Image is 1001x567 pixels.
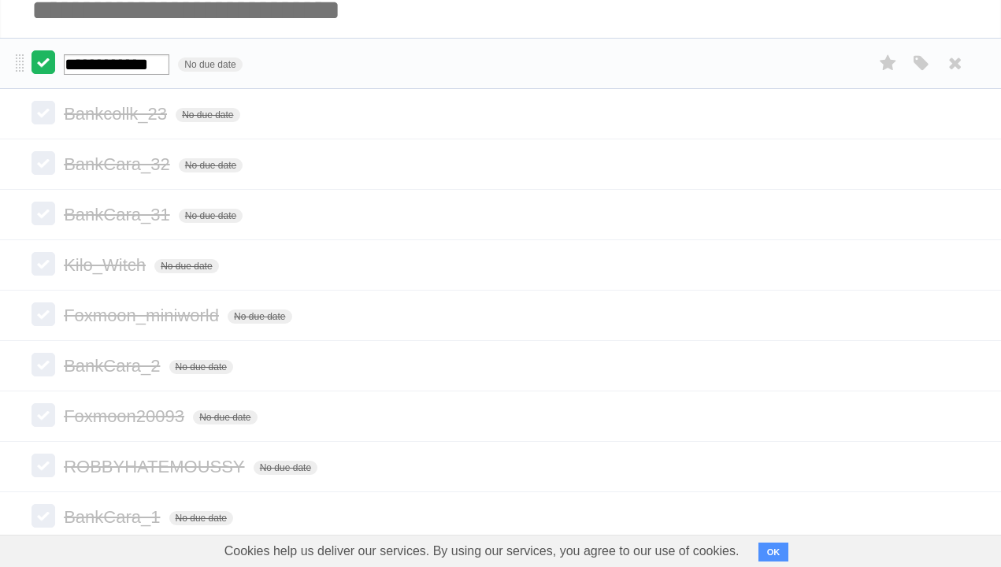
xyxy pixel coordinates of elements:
[254,461,317,475] span: No due date
[32,504,55,528] label: Done
[169,511,233,525] span: No due date
[32,151,55,175] label: Done
[64,507,164,527] span: BankCara_1
[32,353,55,376] label: Done
[32,202,55,225] label: Done
[32,252,55,276] label: Done
[32,101,55,124] label: Done
[209,535,755,567] span: Cookies help us deliver our services. By using our services, you agree to our use of cookies.
[64,205,174,224] span: BankCara_31
[176,108,239,122] span: No due date
[193,410,257,424] span: No due date
[32,454,55,477] label: Done
[64,406,188,426] span: Foxmoon20093
[179,209,243,223] span: No due date
[64,457,248,476] span: ROBBYHATEMOUSSY
[64,104,171,124] span: Bankcollk_23
[32,50,55,74] label: Done
[873,50,903,76] label: Star task
[154,259,218,273] span: No due date
[64,255,150,275] span: Kilo_Witch
[169,360,233,374] span: No due date
[32,403,55,427] label: Done
[64,356,164,376] span: BankCara_2
[228,309,291,324] span: No due date
[178,57,242,72] span: No due date
[64,306,223,325] span: Foxmoon_miniworld
[64,154,174,174] span: BankCara_32
[758,543,789,561] button: OK
[32,302,55,326] label: Done
[179,158,243,172] span: No due date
